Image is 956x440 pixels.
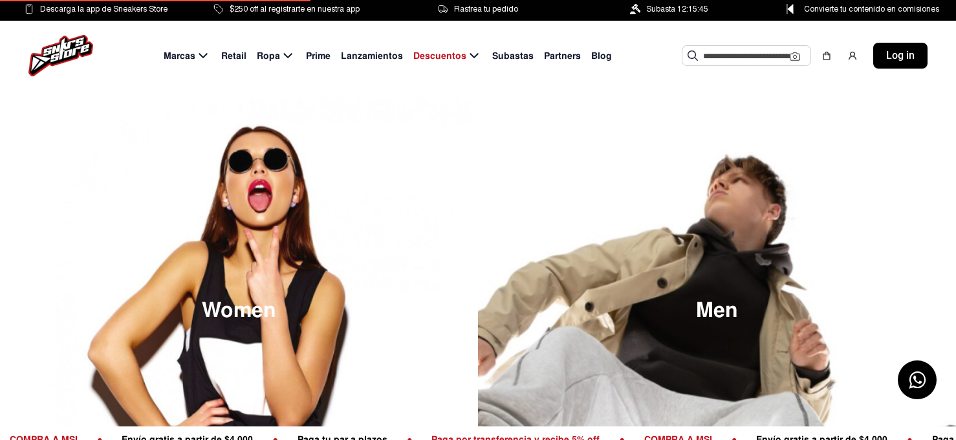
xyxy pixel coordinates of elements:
span: Subasta 12:15:45 [646,2,708,16]
span: Descuentos [413,49,466,63]
span: Convierte tu contenido en comisiones [804,2,939,16]
img: logo [28,35,93,76]
span: Men [696,300,738,321]
span: Partners [544,49,581,63]
span: Ropa [257,49,280,63]
span: Log in [886,48,915,63]
img: Cámara [790,51,800,61]
img: Control Point Icon [782,4,798,14]
span: Descarga la app de Sneakers Store [40,2,168,16]
span: Retail [221,49,246,63]
img: shopping [821,50,832,61]
span: Rastrea tu pedido [454,2,518,16]
span: Subastas [492,49,534,63]
span: $250 off al registrarte en nuestra app [230,2,360,16]
span: Marcas [164,49,195,63]
img: user [847,50,858,61]
span: Prime [306,49,331,63]
span: Women [202,300,276,321]
img: Buscar [688,50,698,61]
span: Blog [591,49,612,63]
span: Lanzamientos [341,49,403,63]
